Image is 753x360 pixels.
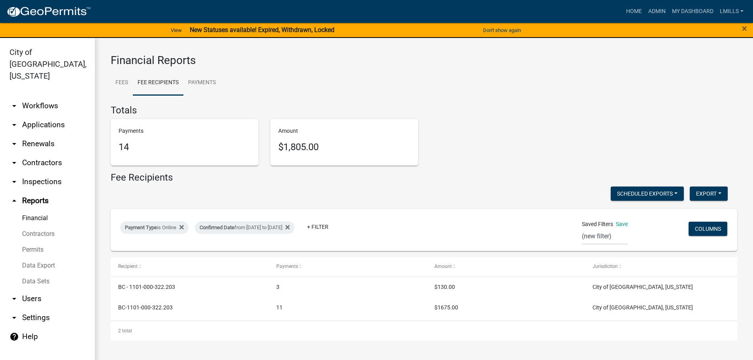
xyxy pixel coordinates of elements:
[195,221,294,234] div: from [DATE] to [DATE]
[690,187,728,201] button: Export
[111,70,133,96] a: Fees
[434,264,452,269] span: Amount
[9,313,19,322] i: arrow_drop_down
[9,158,19,168] i: arrow_drop_down
[742,23,747,34] span: ×
[689,222,727,236] button: Columns
[119,127,251,135] p: Payments
[593,304,693,311] span: City of Jeffersonville, Indiana
[434,304,458,311] span: $1675.00
[9,294,19,303] i: arrow_drop_down
[118,304,173,311] span: BC-1101-000-322.203
[200,224,234,230] span: Confirmed Date
[585,257,743,276] datatable-header-cell: Jurisdiction
[118,264,138,269] span: Recipient
[669,4,717,19] a: My Dashboard
[301,220,335,234] a: + Filter
[480,24,524,37] button: Don't show again
[190,26,334,34] strong: New Statuses available! Expired, Withdrawn, Locked
[9,196,19,205] i: arrow_drop_up
[111,257,269,276] datatable-header-cell: Recipient
[278,127,410,135] p: Amount
[645,4,669,19] a: Admin
[118,284,175,290] span: BC - 1101-000-322.203
[9,139,19,149] i: arrow_drop_down
[593,284,693,290] span: City of Jeffersonville, Indiana
[9,120,19,130] i: arrow_drop_down
[616,221,628,227] a: Save
[111,172,173,183] h4: Fee Recipients
[611,187,684,201] button: Scheduled Exports
[717,4,747,19] a: lmills
[9,101,19,111] i: arrow_drop_down
[269,257,427,276] datatable-header-cell: Payments
[582,220,613,228] span: Saved Filters
[9,177,19,187] i: arrow_drop_down
[434,284,455,290] span: $130.00
[125,224,157,230] span: Payment Type
[111,321,737,341] div: 2 total
[111,105,737,116] h4: Totals
[168,24,185,37] a: View
[183,70,221,96] a: Payments
[276,284,279,290] span: 3
[593,264,618,269] span: Jurisdiction
[427,257,585,276] datatable-header-cell: Amount
[276,264,298,269] span: Payments
[9,332,19,341] i: help
[623,4,645,19] a: Home
[111,54,737,67] h3: Financial Reports
[276,304,283,311] span: 11
[119,141,251,153] h5: 14
[742,24,747,33] button: Close
[278,141,410,153] h5: $1,805.00
[120,221,189,234] div: is Online
[133,70,183,96] a: Fee Recipients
